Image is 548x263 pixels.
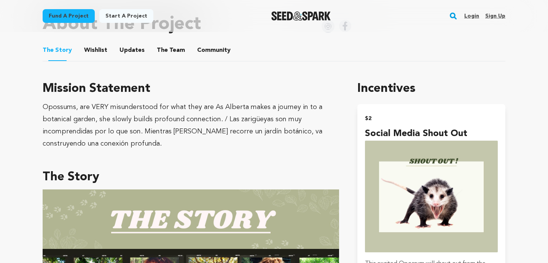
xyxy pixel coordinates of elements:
span: Story [43,46,72,55]
a: Seed&Spark Homepage [271,11,331,21]
img: incentive [365,141,498,252]
h4: Social media shout out [365,127,498,141]
img: Seed&Spark Logo Dark Mode [271,11,331,21]
span: Updates [119,46,145,55]
span: Wishlist [84,46,107,55]
span: The [157,46,168,55]
span: Community [197,46,231,55]
a: Sign up [485,10,505,22]
a: Fund a project [43,9,95,23]
h2: $2 [365,113,498,124]
a: Start a project [99,9,153,23]
h3: Mission Statement [43,80,339,98]
span: Team [157,46,185,55]
a: Login [464,10,479,22]
h3: The Story [43,168,339,186]
div: Opossums, are VERY misunderstood for what they are As Alberta makes a journey in to a botanical g... [43,101,339,150]
h1: Incentives [357,80,505,98]
span: The [43,46,54,55]
img: 1725737540-2.jpg [43,189,339,249]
